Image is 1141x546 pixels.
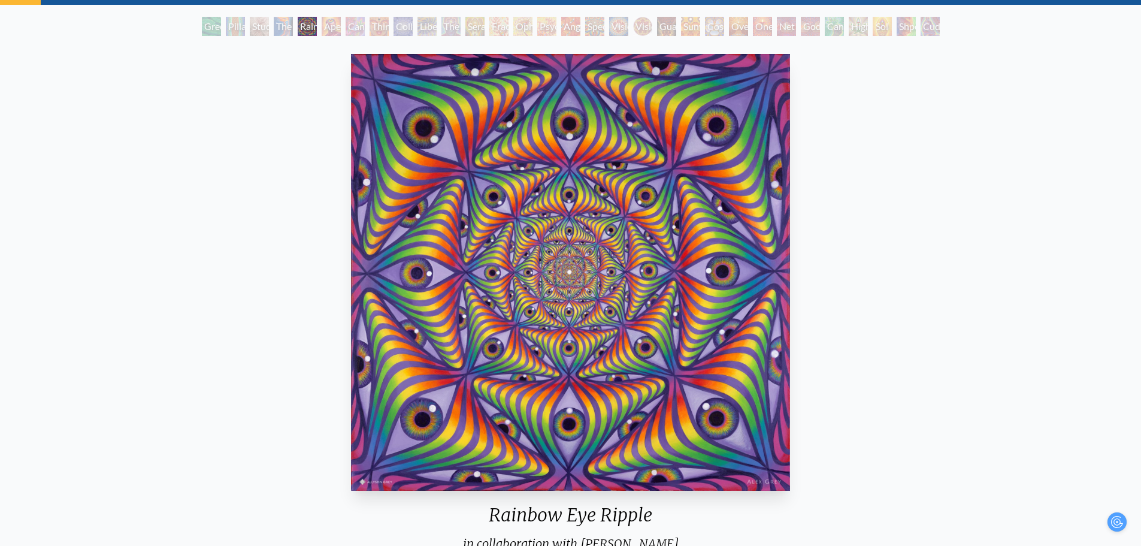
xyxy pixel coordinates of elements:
[441,17,461,36] div: The Seer
[250,17,269,36] div: Study for the Great Turn
[705,17,724,36] div: Cosmic Elf
[585,17,604,36] div: Spectral Lotus
[537,17,556,36] div: Psychomicrograph of a Fractal Paisley Cherub Feather Tip
[489,17,509,36] div: Fractal Eyes
[633,17,652,36] div: Vision [PERSON_NAME]
[681,17,700,36] div: Sunyata
[753,17,772,36] div: One
[561,17,580,36] div: Angel Skin
[849,17,868,36] div: Higher Vision
[777,17,796,36] div: Net of Being
[657,17,676,36] div: Guardian of Infinite Vision
[394,17,413,36] div: Collective Vision
[226,17,245,36] div: Pillar of Awareness
[346,504,795,535] div: Rainbow Eye Ripple
[274,17,293,36] div: The Torch
[801,17,820,36] div: Godself
[351,54,790,491] img: Rainbow-Eye-Ripple-2019-Alex-Grey-Allyson-Grey-watermarked.jpeg
[346,17,365,36] div: Cannabis Sutra
[202,17,221,36] div: Green Hand
[322,17,341,36] div: Aperture
[513,17,532,36] div: Ophanic Eyelash
[370,17,389,36] div: Third Eye Tears of Joy
[417,17,437,36] div: Liberation Through Seeing
[921,17,940,36] div: Cuddle
[465,17,485,36] div: Seraphic Transport Docking on the Third Eye
[873,17,892,36] div: Sol Invictus
[298,17,317,36] div: Rainbow Eye Ripple
[609,17,628,36] div: Vision Crystal
[897,17,916,36] div: Shpongled
[729,17,748,36] div: Oversoul
[825,17,844,36] div: Cannafist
